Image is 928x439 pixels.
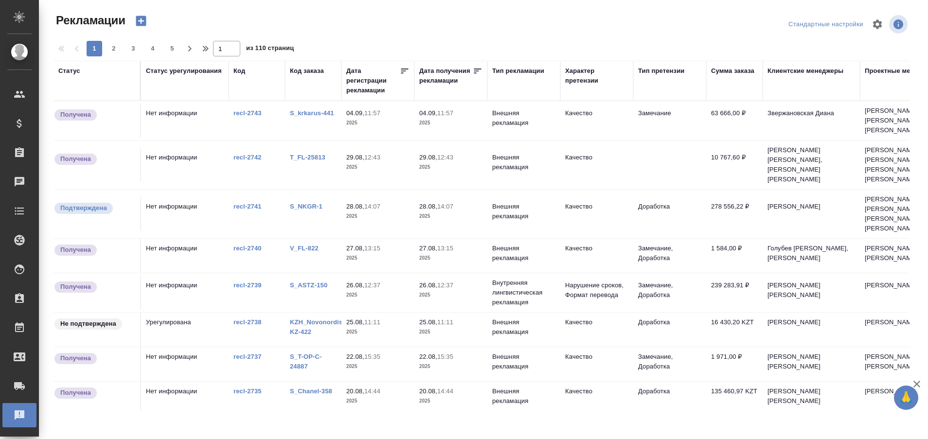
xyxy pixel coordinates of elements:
[419,203,437,210] p: 28.08,
[125,41,141,56] button: 3
[437,318,453,326] p: 11:11
[706,382,763,416] td: 135 460,97 KZT
[364,109,380,117] p: 11:57
[419,109,437,117] p: 04.09,
[346,118,410,128] p: 2025
[560,104,633,138] td: Качество
[419,66,473,86] div: Дата получения рекламации
[706,276,763,310] td: 239 283,91 ₽
[633,239,706,273] td: Замечание, Доработка
[346,290,410,300] p: 2025
[763,347,860,381] td: [PERSON_NAME] [PERSON_NAME]
[346,387,364,395] p: 20.08,
[763,197,860,231] td: [PERSON_NAME]
[487,197,560,231] td: Внешняя рекламация
[487,313,560,347] td: Внешняя рекламация
[364,203,380,210] p: 14:07
[54,13,125,28] span: Рекламации
[141,197,229,231] td: Нет информации
[58,66,80,76] div: Статус
[633,382,706,416] td: Доработка
[560,347,633,381] td: Качество
[487,273,560,312] td: Внутренняя лингвистическая рекламация
[492,66,544,76] div: Тип рекламации
[60,154,91,164] p: Получена
[633,347,706,381] td: Замечание, Доработка
[565,66,628,86] div: Характер претензии
[141,276,229,310] td: Нет информации
[419,245,437,252] p: 27.08,
[633,104,706,138] td: Замечание
[437,245,453,252] p: 13:15
[638,66,684,76] div: Тип претензии
[633,313,706,347] td: Доработка
[364,387,380,395] p: 14:44
[60,245,91,255] p: Получена
[437,203,453,210] p: 14:07
[145,41,161,56] button: 4
[767,66,843,76] div: Клиентские менеджеры
[706,104,763,138] td: 63 666,00 ₽
[487,239,560,273] td: Внешняя рекламация
[560,276,633,310] td: Нарушение сроков, Формат перевода
[364,281,380,289] p: 12:37
[346,327,410,337] p: 2025
[290,387,332,395] a: S_Chanel-358
[763,313,860,347] td: [PERSON_NAME]
[633,276,706,310] td: Замечание, Доработка
[346,154,364,161] p: 29.08,
[346,353,364,360] p: 22.08,
[437,281,453,289] p: 12:37
[141,239,229,273] td: Нет информации
[437,387,453,395] p: 14:44
[364,318,380,326] p: 11:11
[706,148,763,182] td: 10 767,60 ₽
[141,148,229,182] td: Нет информации
[763,382,860,416] td: [PERSON_NAME] [PERSON_NAME]
[706,197,763,231] td: 278 556,22 ₽
[164,44,180,53] span: 5
[487,382,560,416] td: Внешняя рекламация
[346,245,364,252] p: 27.08,
[763,239,860,273] td: Голубев [PERSON_NAME], [PERSON_NAME]
[246,42,294,56] span: из 110 страниц
[346,66,400,95] div: Дата регистрации рекламации
[290,66,324,76] div: Код заказа
[346,253,410,263] p: 2025
[141,104,229,138] td: Нет информации
[763,104,860,138] td: Звержановская Диана
[346,109,364,117] p: 04.09,
[419,154,437,161] p: 29.08,
[233,154,262,161] a: recl-2742
[866,13,889,36] span: Настроить таблицу
[290,353,322,370] a: S_T-OP-C-24887
[60,110,91,120] p: Получена
[711,66,754,76] div: Сумма заказа
[60,282,91,292] p: Получена
[146,66,222,76] div: Статус урегулирования
[145,44,161,53] span: 4
[125,44,141,53] span: 3
[106,41,122,56] button: 2
[437,154,453,161] p: 12:43
[290,109,334,117] a: S_krkarus-441
[346,211,410,221] p: 2025
[706,239,763,273] td: 1 584,00 ₽
[419,318,437,326] p: 25.08,
[894,386,918,410] button: 🙏
[364,154,380,161] p: 12:43
[419,290,482,300] p: 2025
[60,319,116,329] p: Не подтверждена
[419,211,482,221] p: 2025
[346,318,364,326] p: 25.08,
[898,387,914,408] span: 🙏
[346,396,410,406] p: 2025
[419,118,482,128] p: 2025
[290,281,327,289] a: S_ASTZ-150
[233,109,262,117] a: recl-2743
[419,353,437,360] p: 22.08,
[419,387,437,395] p: 20.08,
[346,281,364,289] p: 26.08,
[560,382,633,416] td: Качество
[364,245,380,252] p: 13:15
